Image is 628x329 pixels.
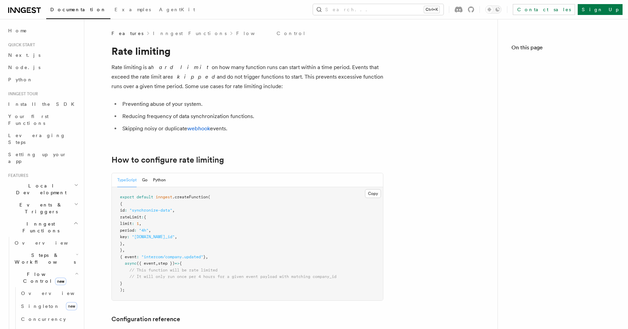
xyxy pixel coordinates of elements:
[12,271,75,284] span: Flow Control
[5,73,80,86] a: Python
[120,112,383,121] li: Reducing frequency of data synchronization functions.
[172,195,208,199] span: .createFunction
[12,249,80,268] button: Steps & Workflows
[120,241,122,246] span: }
[511,44,614,54] h4: On this page
[144,215,146,219] span: {
[5,42,35,48] span: Quick start
[120,287,125,292] span: );
[137,195,153,199] span: default
[5,129,80,148] a: Leveraging Steps
[158,261,175,266] span: step })
[5,98,80,110] a: Install the SDK
[110,2,155,18] a: Examples
[5,24,80,37] a: Home
[8,152,67,164] span: Setting up your app
[142,173,147,187] button: Go
[137,221,139,226] span: 1
[8,27,27,34] span: Home
[117,173,137,187] button: TypeScript
[206,254,208,259] span: ,
[513,4,575,15] a: Contact sales
[125,261,137,266] span: async
[8,114,49,126] span: Your first Functions
[120,201,122,206] span: {
[141,254,203,259] span: "intercom/company.updated"
[365,189,381,198] button: Copy
[137,261,156,266] span: ({ event
[187,125,210,132] a: webhook
[129,268,217,273] span: // This function will be rate limited
[5,49,80,61] a: Next.js
[153,30,227,37] a: Inngest Functions
[120,221,132,226] span: limit
[132,221,134,226] span: :
[129,274,336,279] span: // It will only run once per 4 hours for a given event payload with matching company_id
[8,133,66,145] span: Leveraging Steps
[5,182,74,196] span: Local Development
[175,234,177,239] span: ,
[5,218,80,237] button: Inngest Functions
[172,208,175,213] span: ,
[153,173,166,187] button: Python
[8,65,40,70] span: Node.js
[155,2,199,18] a: AgentKit
[21,303,60,309] span: Singleton
[12,237,80,249] a: Overview
[120,215,141,219] span: rateLimit
[171,73,217,80] em: skipped
[132,234,175,239] span: "[DOMAIN_NAME]_id"
[50,7,106,12] span: Documentation
[120,254,137,259] span: { event
[5,173,28,178] span: Features
[5,220,73,234] span: Inngest Functions
[18,287,80,299] a: Overview
[5,201,74,215] span: Events & Triggers
[120,195,134,199] span: export
[141,215,144,219] span: :
[485,5,502,14] button: Toggle dark mode
[111,63,383,91] p: Rate limiting is a on how many function runs can start within a time period. Events that exceed t...
[111,30,143,37] span: Features
[12,252,76,265] span: Steps & Workflows
[5,199,80,218] button: Events & Triggers
[8,77,33,82] span: Python
[203,254,206,259] span: }
[66,302,77,310] span: new
[137,254,139,259] span: :
[236,30,306,37] a: Flow Control
[122,241,125,246] span: ,
[149,228,151,233] span: ,
[8,101,78,107] span: Install the SDK
[208,195,210,199] span: (
[156,261,158,266] span: ,
[134,228,137,233] span: :
[120,99,383,109] li: Preventing abuse of your system.
[18,313,80,325] a: Concurrency
[12,268,80,287] button: Flow Controlnew
[125,208,127,213] span: :
[120,208,125,213] span: id
[5,110,80,129] a: Your first Functions
[120,228,134,233] span: period
[127,234,129,239] span: :
[8,52,40,58] span: Next.js
[424,6,439,13] kbd: Ctrl+K
[139,228,149,233] span: "4h"
[5,180,80,199] button: Local Development
[115,7,151,12] span: Examples
[15,240,85,246] span: Overview
[111,45,383,57] h1: Rate limiting
[5,91,38,97] span: Inngest tour
[175,261,179,266] span: =>
[120,248,122,252] span: }
[120,234,127,239] span: key
[129,208,172,213] span: "synchronize-data"
[156,195,172,199] span: inngest
[5,61,80,73] a: Node.js
[313,4,443,15] button: Search...Ctrl+K
[120,124,383,133] li: Skipping noisy or duplicate events.
[139,221,141,226] span: ,
[120,281,122,286] span: }
[122,248,125,252] span: ,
